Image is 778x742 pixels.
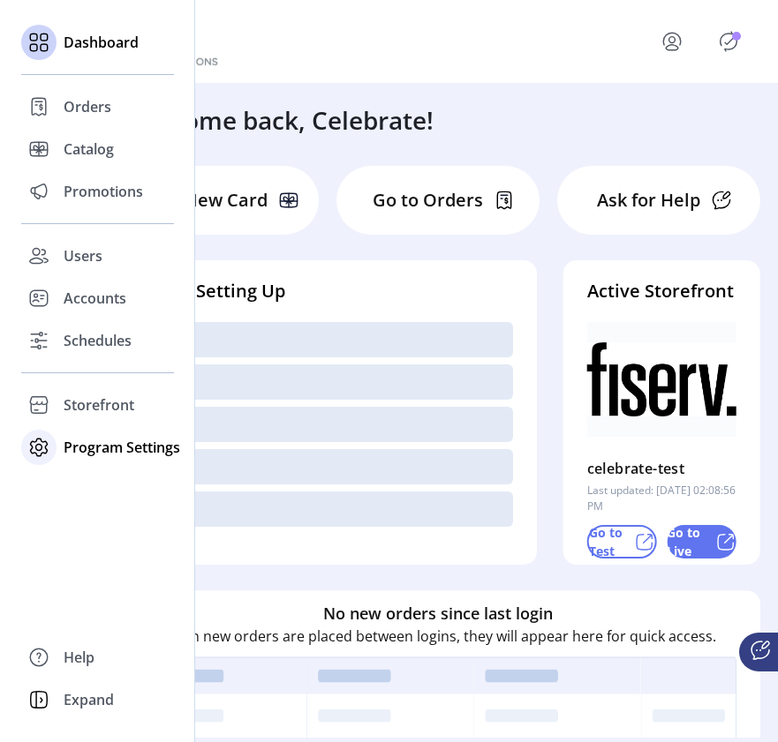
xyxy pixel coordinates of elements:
span: Help [64,647,94,668]
span: Promotions [64,181,143,202]
h3: Welcome back, Celebrate! [127,101,434,139]
button: Publisher Panel [714,27,743,56]
button: menu [637,20,714,63]
p: Go to Orders [373,187,483,214]
span: Catalog [64,139,114,160]
p: Last updated: [DATE] 02:08:56 PM [587,483,736,514]
span: Expand [64,689,114,710]
span: Schedules [64,330,132,351]
h6: No new orders since last login [323,602,553,626]
span: Accounts [64,288,126,309]
span: Dashboard [64,32,139,53]
span: Storefront [64,394,134,416]
span: Orders [64,96,111,117]
p: When new orders are placed between logins, they will appear here for quick access. [161,626,716,647]
span: Program Settings [64,437,180,458]
p: Go to Test [589,523,627,560]
span: Users [64,245,102,266]
p: celebrate-test [587,454,685,483]
p: Go to Live [667,523,708,560]
h4: Finish Setting Up [140,278,513,304]
p: Add New Card [147,187,268,214]
h4: Active Storefront [587,278,736,304]
p: Ask for Help [597,187,700,214]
